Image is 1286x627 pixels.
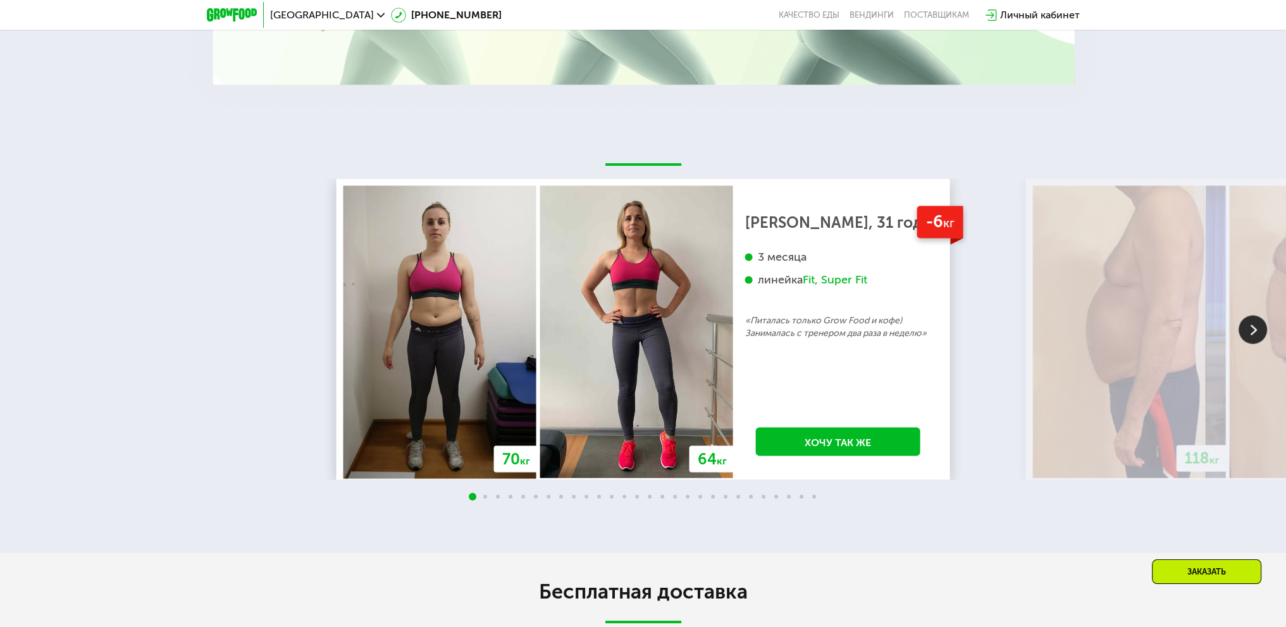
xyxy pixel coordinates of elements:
div: 64 [689,445,735,472]
p: «Питалась только Grow Food и кофе) Занималась с тренером два раза в неделю» [745,314,931,339]
h2: Бесплатная доставка [289,579,998,604]
div: 70 [494,445,538,472]
div: Заказать [1152,559,1261,584]
div: Fit, Super Fit [803,272,867,287]
div: [PERSON_NAME], 31 год [745,216,931,228]
div: -6 [917,206,963,238]
a: Качество еды [779,10,839,20]
span: кг [520,454,530,466]
div: поставщикам [904,10,969,20]
span: кг [717,454,727,466]
span: кг [1209,454,1220,466]
div: 118 [1177,445,1228,471]
div: линейка [745,272,931,287]
a: [PHONE_NUMBER] [391,8,502,23]
div: 3 месяца [745,249,931,264]
a: Вендинги [850,10,894,20]
a: Хочу так же [756,427,920,456]
div: Личный кабинет [1000,8,1080,23]
img: Slide right [1239,315,1267,344]
span: кг [943,215,954,230]
span: [GEOGRAPHIC_DATA] [270,10,374,20]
